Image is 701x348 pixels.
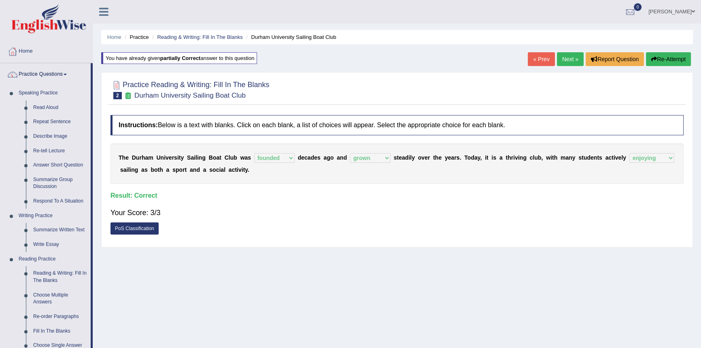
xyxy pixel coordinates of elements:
b: s [457,154,460,161]
b: t [552,154,554,161]
b: s [599,154,602,161]
b: h [122,154,126,161]
b: d [344,154,347,161]
b: u [136,154,140,161]
b: r [428,154,430,161]
b: i [485,154,486,161]
b: n [131,167,135,173]
b: s [174,154,177,161]
a: Next » [557,52,584,66]
b: s [120,167,123,173]
b: r [454,154,456,161]
b: s [317,154,321,161]
b: a [190,167,193,173]
b: o [330,154,334,161]
b: t [235,167,237,173]
b: a [337,154,340,161]
b: a [565,154,569,161]
b: r [139,154,141,161]
b: w [240,154,245,161]
b: h [159,167,163,173]
b: v [238,167,242,173]
b: i [194,154,195,161]
b: c [304,154,308,161]
a: Write Essay [30,237,91,252]
b: y [572,154,576,161]
b: e [438,154,442,161]
h4: Result: [110,192,684,199]
a: Fill In The Blanks [30,324,91,339]
b: a [451,154,454,161]
b: l [224,167,225,173]
b: T [119,154,122,161]
a: « Prev [528,52,554,66]
b: t [612,154,614,161]
b: o [213,154,217,161]
b: u [230,154,234,161]
b: y [478,154,480,161]
b: a [141,167,144,173]
a: Reading & Writing: Fill In The Blanks [30,266,91,288]
b: y [445,154,448,161]
span: 0 [634,3,642,11]
b: o [154,167,158,173]
b: g [523,154,527,161]
b: h [435,154,439,161]
div: You have already given answer to this question [101,52,257,64]
b: e [425,154,428,161]
a: Summarize Group Discussion [30,173,91,194]
b: i [614,154,615,161]
b: c [530,154,533,161]
b: o [467,154,471,161]
b: t [397,154,399,161]
b: , [541,154,543,161]
b: h [554,154,558,161]
b: s [394,154,397,161]
small: Durham University Sailing Boat Club [134,92,246,99]
b: y [623,154,626,161]
b: t [185,167,187,173]
b: g [135,167,138,173]
b: a [229,167,232,173]
b: d [311,154,314,161]
b: a [324,154,327,161]
b: e [301,154,304,161]
a: Summarize Written Text [30,223,91,237]
b: T [464,154,467,161]
a: Respond To A Situation [30,194,91,209]
b: i [513,154,515,161]
b: i [518,154,520,161]
a: Re-order Paragraphs [30,310,91,324]
b: i [197,154,199,161]
b: i [177,154,179,161]
h2: Practice Reading & Writing: Fill In The Blanks [110,79,270,99]
b: b [234,154,237,161]
b: i [408,154,410,161]
a: Repeat Sentence [30,115,91,129]
b: v [421,154,425,161]
b: g [202,154,206,161]
b: s [209,167,212,173]
b: i [130,167,131,173]
b: a [474,154,478,161]
b: d [196,167,200,173]
b: d [298,154,302,161]
b: o [418,154,422,161]
button: Report Question [586,52,644,66]
b: s [578,154,582,161]
b: t [243,167,245,173]
b: n [161,154,164,161]
b: a [499,154,503,161]
b: i [219,167,221,173]
b: a [402,154,405,161]
b: a [166,167,170,173]
b: l [533,154,534,161]
b: a [605,154,609,161]
b: D [132,154,136,161]
small: Exam occurring question [124,92,132,100]
b: d [587,154,591,161]
a: Practice Questions [0,63,91,83]
b: u [584,154,587,161]
b: g [327,154,330,161]
a: Read Aloud [30,100,91,115]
